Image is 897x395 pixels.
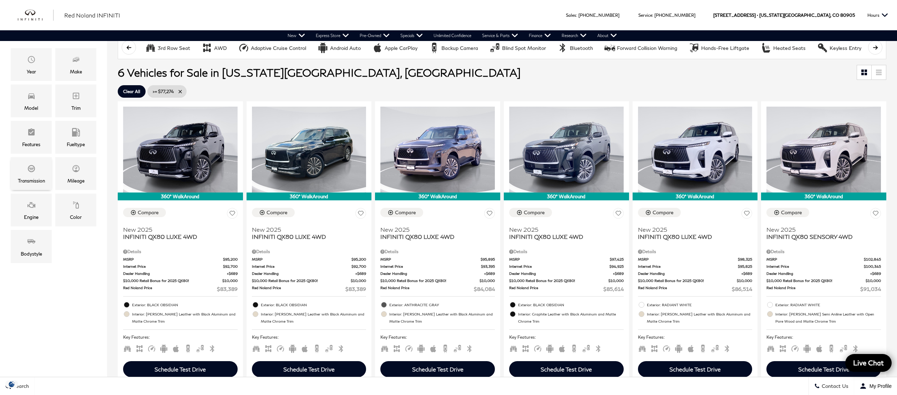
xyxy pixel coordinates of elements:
[441,45,478,51] div: Backup Camera
[252,233,361,240] span: INFINITI QX80 LUXE 4WD
[314,40,365,55] button: Android AutoAndroid Auto
[234,40,310,55] button: Adaptive Cruise ControlAdaptive Cruise Control
[766,271,870,276] span: Dealer Handling
[766,278,866,283] span: $10,000 Retail Bonus for 2025 QX80!
[123,87,140,96] span: Clear All
[252,271,356,276] span: Dealer Handling
[766,257,864,262] span: MSRP
[252,264,366,269] a: Internet Price $92,700
[123,278,222,283] span: $10,000 Retail Bonus for 2025 QX80!
[723,345,731,350] span: Bluetooth
[791,345,799,350] span: Adaptive Cruise Control
[252,221,366,240] a: New 2025INFINITI QX80 LUXE 4WD
[223,264,238,269] span: $92,700
[72,126,80,140] span: Fueltype
[766,248,881,255] div: Pricing Details - INFINITI QX80 SENSORY 4WD
[11,157,52,190] div: TransmissionTransmission
[330,45,361,51] div: Android Auto
[123,208,166,217] button: Compare Vehicle
[158,45,190,51] div: 3rd Row Seat
[509,226,618,233] span: New 2025
[850,358,887,367] span: Live Chat
[122,40,136,55] button: scroll left
[766,285,881,293] a: Red Noland Price $91,034
[267,209,288,216] div: Compare
[502,45,546,51] div: Blind Spot Monitor
[252,278,351,283] span: $10,000 Retail Bonus for 2025 QX80!
[613,271,624,276] span: $689
[18,10,54,21] img: INFINITI
[123,285,238,293] a: Red Noland Price $83,389
[711,345,719,350] span: Blind Spot Monitor
[766,107,881,192] img: 2025 INFINITI QX80 SENSORY 4WD
[738,264,752,269] span: $95,825
[650,345,659,350] span: AWD
[766,345,775,350] span: Third Row Seats
[638,361,752,377] div: Schedule Test Drive - INFINITI QX80 LUXE 4WD
[533,345,542,350] span: Adaptive Cruise Control
[638,278,752,283] a: $10,000 Retail Bonus for 2025 QX80! $10,000
[172,345,180,350] span: Apple Car-Play
[685,40,753,55] button: Hands-Free LiftgateHands-Free Liftgate
[757,40,810,55] button: Heated SeatsHeated Seats
[854,377,897,395] button: Open user profile menu
[851,345,860,350] span: Bluetooth
[638,257,752,262] a: MSRP $98,325
[252,257,352,262] span: MSRP
[123,345,132,350] span: Third Row Seats
[318,42,328,53] div: Android Auto
[570,45,593,51] div: Bluetooth
[686,345,695,350] span: Apple Car-Play
[380,271,484,276] span: Dealer Handling
[509,278,624,283] a: $10,000 Retail Bonus for 2025 QX80! $10,000
[276,345,285,350] span: Adaptive Cruise Control
[252,208,295,217] button: Compare Vehicle
[123,226,232,233] span: New 2025
[159,345,168,350] span: Android Auto
[123,264,238,269] a: Internet Price $92,700
[609,264,624,269] span: $94,925
[202,42,212,53] div: AWD
[67,177,85,185] div: Mileage
[484,208,495,221] button: Save Vehicle
[380,361,495,377] div: Schedule Test Drive - INFINITI QX80 LUXE 4WD
[380,278,495,283] a: $10,000 Retail Bonus for 2025 QX80! $10,000
[866,278,881,283] span: $10,000
[465,345,474,350] span: Bluetooth
[145,42,156,53] div: 3rd Row Seat
[71,104,81,112] div: Trim
[325,345,333,350] span: Blind Spot Monitor
[64,11,120,20] a: Red Noland INFINITI
[509,257,624,262] a: MSRP $97,425
[509,107,624,192] img: 2025 INFINITI QX80 LUXE 4WD
[11,84,52,117] div: ModelModel
[21,250,42,258] div: Bodystyle
[570,345,578,350] span: Backup Camera
[123,221,238,240] a: New 2025INFINITI QX80 LUXE 4WD
[380,233,490,240] span: INFINITI QX80 LUXE 4WD
[67,140,85,148] div: Fueltype
[870,271,881,276] span: $689
[380,208,423,217] button: Compare Vehicle
[617,45,677,51] div: Forward Collision Warning
[123,361,238,377] div: Schedule Test Drive - INFINITI QX80 LUXE 4WD
[380,264,481,269] span: Internet Price
[613,208,624,221] button: Save Vehicle
[582,345,591,350] span: Blind Spot Monitor
[27,235,36,250] span: Bodystyle
[380,264,495,269] a: Internet Price $93,395
[578,12,619,18] a: [PHONE_NUMBER]
[557,42,568,53] div: Bluetooth
[252,226,361,233] span: New 2025
[380,248,495,255] div: Pricing Details - INFINITI QX80 LUXE 4WD
[425,40,482,55] button: Backup CameraBackup Camera
[592,30,622,41] a: About
[509,345,518,350] span: Third Row Seats
[509,278,608,283] span: $10,000 Retail Bonus for 2025 QX80!
[674,345,683,350] span: Android Auto
[214,45,227,51] div: AWD
[154,366,206,373] div: Schedule Test Drive
[395,209,416,216] div: Compare
[153,87,174,96] span: >= $77,274
[864,264,881,269] span: $100,345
